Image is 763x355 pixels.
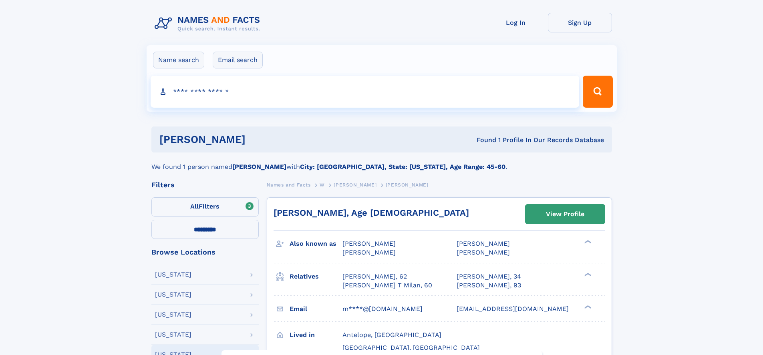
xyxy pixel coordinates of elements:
[213,52,263,68] label: Email search
[151,152,612,172] div: We found 1 person named with .
[582,304,592,309] div: ❯
[582,239,592,245] div: ❯
[457,281,521,290] a: [PERSON_NAME], 93
[457,272,521,281] a: [PERSON_NAME], 34
[190,203,199,210] span: All
[457,305,569,313] span: [EMAIL_ADDRESS][DOMAIN_NAME]
[320,182,325,188] span: W
[153,52,204,68] label: Name search
[342,240,396,247] span: [PERSON_NAME]
[290,302,342,316] h3: Email
[457,240,510,247] span: [PERSON_NAME]
[582,272,592,277] div: ❯
[300,163,505,170] b: City: [GEOGRAPHIC_DATA], State: [US_STATE], Age Range: 45-60
[155,331,191,338] div: [US_STATE]
[274,208,469,218] a: [PERSON_NAME], Age [DEMOGRAPHIC_DATA]
[155,311,191,318] div: [US_STATE]
[151,181,259,189] div: Filters
[155,271,191,278] div: [US_STATE]
[334,180,376,190] a: [PERSON_NAME]
[342,281,432,290] a: [PERSON_NAME] T Milan, 60
[361,136,604,144] div: Found 1 Profile In Our Records Database
[525,205,605,224] a: View Profile
[290,328,342,342] h3: Lived in
[342,249,396,256] span: [PERSON_NAME]
[232,163,286,170] b: [PERSON_NAME]
[151,197,259,217] label: Filters
[342,344,480,351] span: [GEOGRAPHIC_DATA], [GEOGRAPHIC_DATA]
[342,331,441,339] span: Antelope, [GEOGRAPHIC_DATA]
[334,182,376,188] span: [PERSON_NAME]
[151,76,580,108] input: search input
[342,272,407,281] a: [PERSON_NAME], 62
[290,270,342,283] h3: Relatives
[290,237,342,251] h3: Also known as
[151,249,259,256] div: Browse Locations
[457,249,510,256] span: [PERSON_NAME]
[583,76,612,108] button: Search Button
[548,13,612,32] a: Sign Up
[320,180,325,190] a: W
[155,291,191,298] div: [US_STATE]
[484,13,548,32] a: Log In
[159,134,361,144] h1: [PERSON_NAME]
[386,182,429,188] span: [PERSON_NAME]
[546,205,584,223] div: View Profile
[267,180,311,190] a: Names and Facts
[151,13,267,34] img: Logo Names and Facts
